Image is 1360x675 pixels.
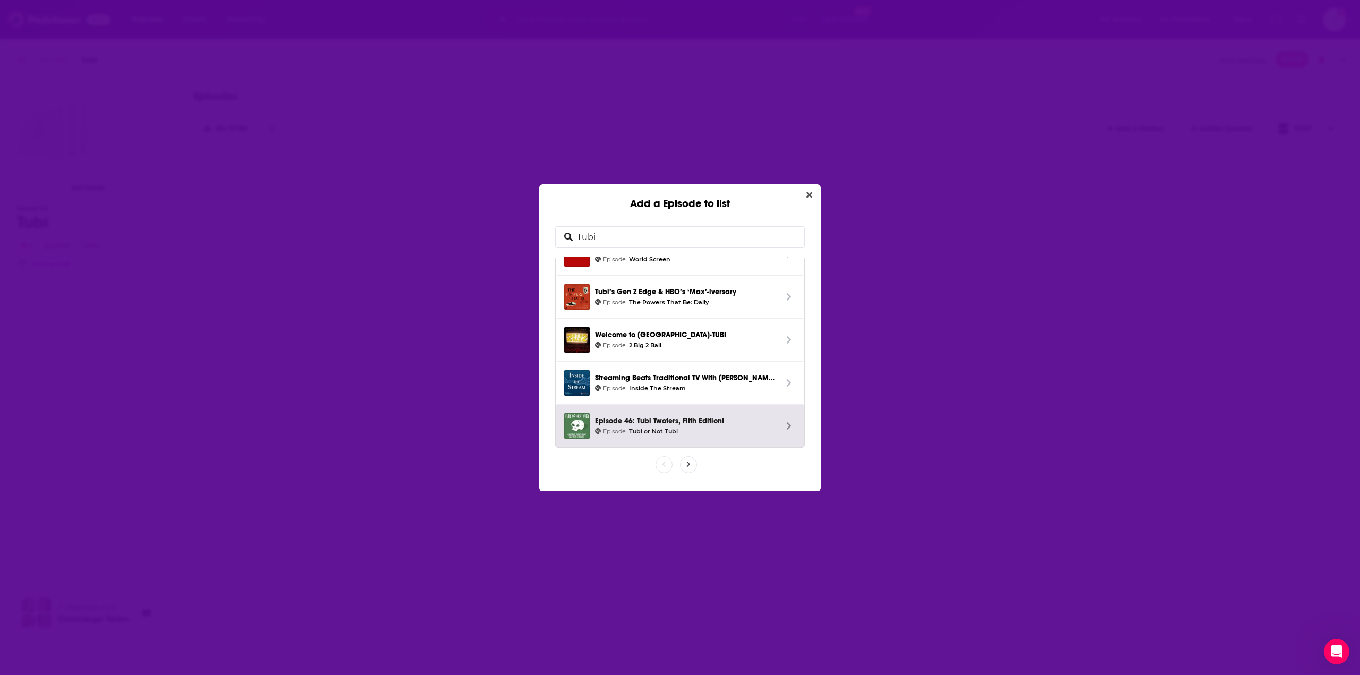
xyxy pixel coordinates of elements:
[629,255,670,263] span: World Screen
[595,298,626,306] span: Episode
[1324,639,1349,664] iframe: Intercom live chat
[564,327,590,353] img: Welcome to CAMP TUBI-TUBI
[573,227,804,247] input: Search episodes...
[539,184,821,210] div: Add a Episode to list
[802,189,817,202] button: Close
[595,415,777,427] span: Episode 46: Tubi Twofers, Fifth Edition!
[595,372,777,384] span: Streaming Beats Traditional TV With [PERSON_NAME]’s Help
[564,413,590,439] img: Episode 46: Tubi Twofers, Fifth Edition!
[595,341,626,349] span: Episode
[595,385,626,392] span: Episode
[595,255,626,263] span: Episode
[629,385,686,392] span: Inside The Stream
[564,284,590,310] img: Tubi’s Gen Z Edge & HBO’s ‘Max’-iversary
[595,329,777,341] span: Welcome to [GEOGRAPHIC_DATA]-TUBI
[564,370,590,396] img: Streaming Beats Traditional TV With Tubi’s Help
[595,428,626,435] span: Episode
[595,286,777,298] span: Tubi’s Gen Z Edge & HBO’s ‘Max’-iversary
[629,341,661,349] span: 2 Big 2 Bail
[629,298,709,306] span: The Powers That Be: Daily
[629,428,678,435] span: Tubi or Not Tubi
